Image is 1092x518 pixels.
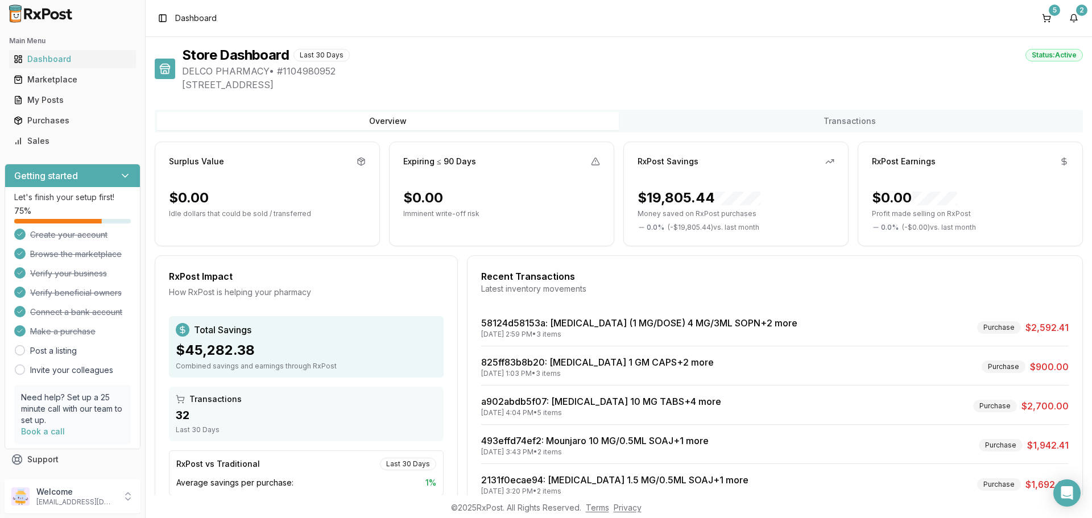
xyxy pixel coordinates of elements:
[5,470,140,490] button: Feedback
[30,345,77,357] a: Post a listing
[1021,399,1069,413] span: $2,700.00
[30,229,107,241] span: Create your account
[176,341,437,359] div: $45,282.38
[982,360,1025,373] div: Purchase
[36,486,115,498] p: Welcome
[14,74,131,85] div: Marketplace
[481,330,797,339] div: [DATE] 2:59 PM • 3 items
[30,306,122,318] span: Connect a bank account
[872,209,1069,218] p: Profit made selling on RxPost
[169,189,209,207] div: $0.00
[973,400,1017,412] div: Purchase
[14,192,131,203] p: Let's finish your setup first!
[481,317,797,329] a: 58124d58153a: [MEDICAL_DATA] (1 MG/DOSE) 4 MG/3ML SOPN+2 more
[881,223,899,232] span: 0.0 %
[1025,321,1069,334] span: $2,592.41
[1065,9,1083,27] button: 2
[403,156,476,167] div: Expiring ≤ 90 Days
[176,477,293,488] span: Average savings per purchase:
[175,13,217,24] nav: breadcrumb
[169,287,444,298] div: How RxPost is helping your pharmacy
[638,189,760,207] div: $19,805.44
[30,268,107,279] span: Verify your business
[481,487,748,496] div: [DATE] 3:20 PM • 2 items
[619,112,1081,130] button: Transactions
[481,357,714,368] a: 825ff83b8b20: [MEDICAL_DATA] 1 GM CAPS+2 more
[30,326,96,337] span: Make a purchase
[189,393,242,405] span: Transactions
[1025,478,1069,491] span: $1,692.67
[481,435,709,446] a: 493effd74ef2: Mounjaro 10 MG/0.5ML SOAJ+1 more
[169,270,444,283] div: RxPost Impact
[977,478,1021,491] div: Purchase
[30,364,113,376] a: Invite your colleagues
[586,503,609,512] a: Terms
[638,156,698,167] div: RxPost Savings
[1030,360,1069,374] span: $900.00
[1076,5,1087,16] div: 2
[36,498,115,507] p: [EMAIL_ADDRESS][DOMAIN_NAME]
[30,248,122,260] span: Browse the marketplace
[872,189,957,207] div: $0.00
[14,135,131,147] div: Sales
[977,321,1021,334] div: Purchase
[182,78,1083,92] span: [STREET_ADDRESS]
[1053,479,1081,507] div: Open Intercom Messenger
[5,111,140,130] button: Purchases
[11,487,30,505] img: User avatar
[21,426,65,436] a: Book a call
[668,223,759,232] span: ( - $19,805.44 ) vs. last month
[5,91,140,109] button: My Posts
[647,223,664,232] span: 0.0 %
[5,449,140,470] button: Support
[176,407,437,423] div: 32
[194,323,251,337] span: Total Savings
[9,69,136,90] a: Marketplace
[14,53,131,65] div: Dashboard
[481,447,709,457] div: [DATE] 3:43 PM • 2 items
[403,209,600,218] p: Imminent write-off risk
[14,205,31,217] span: 75 %
[425,477,436,488] span: 1 %
[1027,438,1069,452] span: $1,942.41
[481,270,1069,283] div: Recent Transactions
[380,458,436,470] div: Last 30 Days
[169,156,224,167] div: Surplus Value
[5,71,140,89] button: Marketplace
[5,50,140,68] button: Dashboard
[9,110,136,131] a: Purchases
[481,283,1069,295] div: Latest inventory movements
[481,369,714,378] div: [DATE] 1:03 PM • 3 items
[176,425,437,434] div: Last 30 Days
[293,49,350,61] div: Last 30 Days
[157,112,619,130] button: Overview
[902,223,976,232] span: ( - $0.00 ) vs. last month
[175,13,217,24] span: Dashboard
[27,474,66,486] span: Feedback
[9,131,136,151] a: Sales
[481,396,721,407] a: a902abdb5f07: [MEDICAL_DATA] 10 MG TABS+4 more
[176,362,437,371] div: Combined savings and earnings through RxPost
[14,94,131,106] div: My Posts
[614,503,642,512] a: Privacy
[979,439,1023,451] div: Purchase
[9,49,136,69] a: Dashboard
[21,392,124,426] p: Need help? Set up a 25 minute call with our team to set up.
[9,90,136,110] a: My Posts
[1025,49,1083,61] div: Status: Active
[14,115,131,126] div: Purchases
[14,169,78,183] h3: Getting started
[169,209,366,218] p: Idle dollars that could be sold / transferred
[176,458,260,470] div: RxPost vs Traditional
[403,189,443,207] div: $0.00
[1037,9,1056,27] button: 5
[182,46,289,64] h1: Store Dashboard
[9,36,136,45] h2: Main Menu
[481,408,721,417] div: [DATE] 4:04 PM • 5 items
[5,132,140,150] button: Sales
[30,287,122,299] span: Verify beneficial owners
[1049,5,1060,16] div: 5
[638,209,834,218] p: Money saved on RxPost purchases
[481,474,748,486] a: 2131f0ecae94: [MEDICAL_DATA] 1.5 MG/0.5ML SOAJ+1 more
